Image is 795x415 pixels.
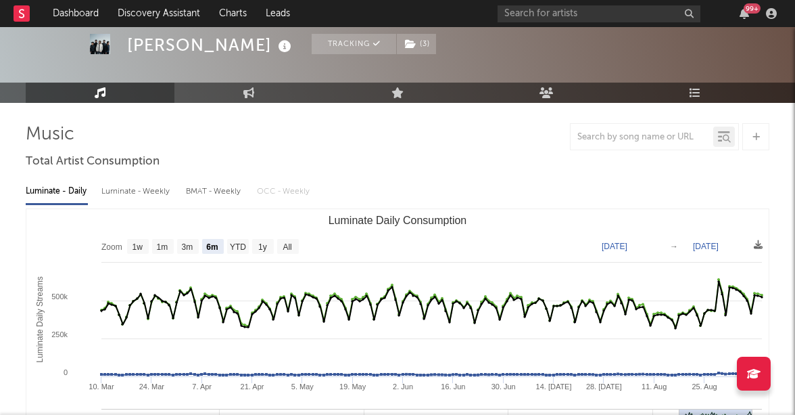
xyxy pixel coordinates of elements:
[291,383,314,391] text: 5. May
[241,383,264,391] text: 21. Apr
[127,34,295,56] div: [PERSON_NAME]
[602,242,627,251] text: [DATE]
[186,180,243,203] div: BMAT - Weekly
[396,34,437,54] span: ( 3 )
[157,242,168,252] text: 1m
[230,242,246,252] text: YTD
[642,383,667,391] text: 11. Aug
[132,242,143,252] text: 1w
[536,383,572,391] text: 14. [DATE]
[312,34,396,54] button: Tracking
[101,180,172,203] div: Luminate - Weekly
[692,383,717,391] text: 25. Aug
[491,383,516,391] text: 30. Jun
[26,180,88,203] div: Luminate - Daily
[339,383,366,391] text: 19. May
[182,242,193,252] text: 3m
[397,34,436,54] button: (3)
[740,8,749,19] button: 99+
[441,383,465,391] text: 16. Jun
[192,383,212,391] text: 7. Apr
[258,242,267,252] text: 1y
[393,383,413,391] text: 2. Jun
[283,242,291,252] text: All
[571,132,713,143] input: Search by song name or URL
[586,383,622,391] text: 28. [DATE]
[670,242,678,251] text: →
[89,383,114,391] text: 10. Mar
[51,292,68,301] text: 500k
[329,215,467,226] text: Luminate Daily Consumption
[51,330,68,338] text: 250k
[26,154,160,170] span: Total Artist Consumption
[498,5,700,22] input: Search for artists
[101,242,122,252] text: Zoom
[35,276,45,362] text: Luminate Daily Streams
[139,383,165,391] text: 24. Mar
[206,242,218,252] text: 6m
[744,3,761,14] div: 99 +
[64,368,68,376] text: 0
[693,242,719,251] text: [DATE]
